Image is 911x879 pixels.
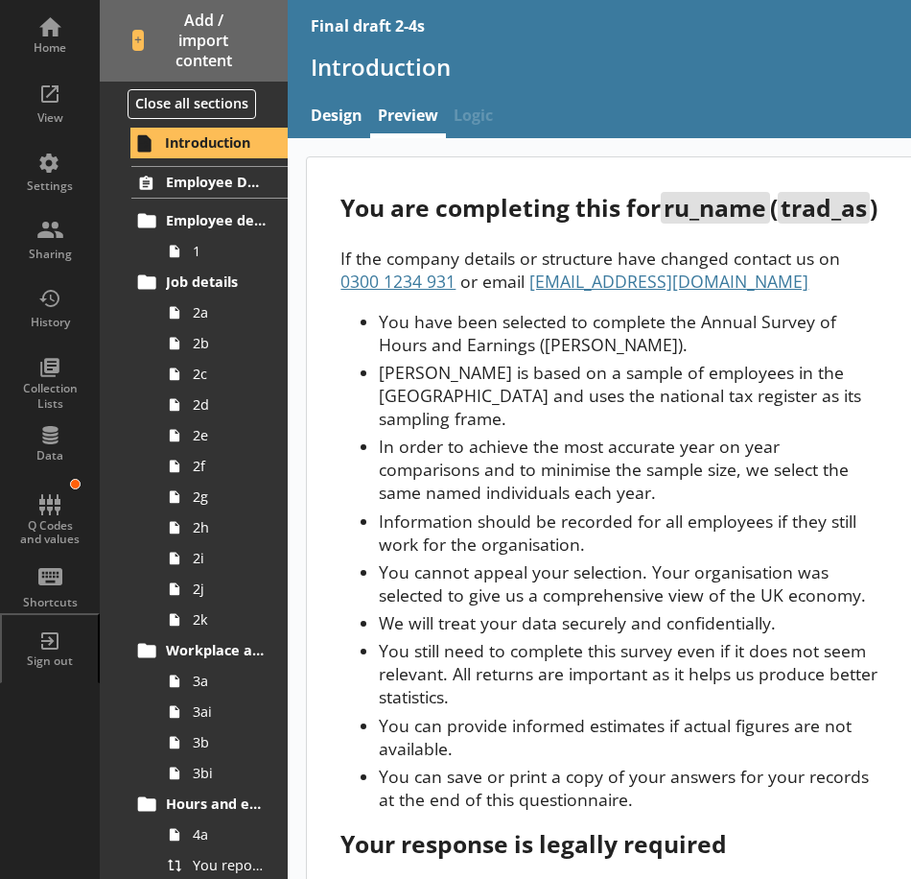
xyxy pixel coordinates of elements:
span: 2j [193,580,267,598]
span: Employee Details for [employee_name] [166,173,268,191]
li: You can provide informed estimates if actual figures are not available. [379,714,881,760]
a: 4a [161,820,288,850]
a: 2g [161,482,288,512]
a: 2i [161,543,288,574]
a: 2k [161,605,288,635]
span: Job details [166,273,268,291]
li: [PERSON_NAME] is based on a sample of employees in the [GEOGRAPHIC_DATA] and uses the national ta... [379,361,881,430]
li: You have been selected to complete the Annual Survey of Hours and Earnings ([PERSON_NAME]). [379,310,881,356]
a: 2a [161,297,288,328]
a: 3b [161,727,288,758]
div: Q Codes and values [16,519,83,547]
div: Collection Lists [16,381,83,411]
span: You reported [employee name]'s pay period that included [Reference Date] to be [Untitled answer].... [193,856,267,874]
a: Introduction [130,128,288,158]
span: ru_name [661,192,769,224]
span: 0300 1234 931 [340,270,455,293]
div: Shortcuts [16,595,83,610]
a: 2b [161,328,288,359]
span: 2k [193,610,267,629]
li: Job details2a2b2c2d2e2f2g2h2i2j2k [140,267,288,635]
a: 1 [161,236,288,267]
span: 2d [193,395,267,414]
span: 3bi [193,764,267,782]
li: Employee details1 [140,205,288,267]
span: Logic [446,97,501,138]
li: You cannot appeal your selection. Your organisation was selected to give us a comprehensive view ... [379,560,881,606]
li: Workplace and Home Postcodes3a3ai3b3bi [140,635,288,789]
a: Job details [131,267,288,297]
span: 2b [193,334,267,352]
a: 2e [161,420,288,451]
span: 2f [193,457,267,475]
a: Preview [370,97,446,138]
span: [EMAIL_ADDRESS][DOMAIN_NAME] [529,270,808,293]
div: Home [16,40,83,56]
span: Hours and earnings [166,795,268,813]
span: 2c [193,365,267,383]
span: 2e [193,426,267,444]
span: Introduction [165,133,268,152]
a: 3a [161,666,288,697]
a: 2d [161,390,288,420]
span: Employee details [166,211,268,229]
a: 3ai [161,697,288,727]
span: 4a [193,825,267,843]
div: Data [16,448,83,463]
span: 2i [193,549,267,567]
li: In order to achieve the most accurate year on year comparisons and to minimise the sample size, w... [379,435,881,504]
li: Information should be recorded for all employees if they still work for the organisation. [379,510,881,556]
span: 3a [193,672,267,690]
span: 3b [193,733,267,751]
div: Sharing [16,247,83,262]
li: You can save or print a copy of your answers for your records at the end of this questionnaire. [379,765,881,811]
a: Employee Details for [employee_name] [131,166,288,199]
a: Hours and earnings [131,789,288,820]
span: 2g [193,487,267,506]
li: We will treat your data securely and confidentially. [379,611,881,634]
button: Close all sections [128,89,256,119]
div: Final draft 2-4s [311,15,425,36]
a: 2f [161,451,288,482]
div: Sign out [16,653,83,669]
a: 2c [161,359,288,390]
div: You are completing this for ( ) [340,192,881,224]
span: 1 [193,242,267,260]
div: Settings [16,178,83,194]
span: trad_as [778,192,870,224]
div: History [16,315,83,330]
span: Workplace and Home Postcodes [166,641,268,659]
a: Workplace and Home Postcodes [131,635,288,666]
div: View [16,110,83,126]
div: Your response is legally required [340,828,881,860]
li: You still need to complete this survey even if it does not seem relevant. All returns are importa... [379,639,881,708]
a: Design [303,97,370,138]
span: 2a [193,303,267,321]
a: 2j [161,574,288,605]
a: 3bi [161,758,288,789]
span: 2h [193,518,267,536]
a: Employee details [131,205,288,236]
a: 2h [161,512,288,543]
span: Add / import content [132,11,256,70]
span: 3ai [193,702,267,721]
